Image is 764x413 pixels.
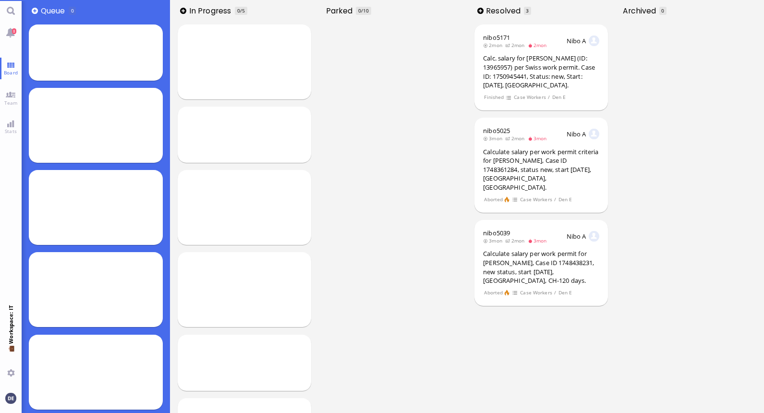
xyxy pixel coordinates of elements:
[484,195,503,204] span: Aborted
[528,237,550,244] span: 3mon
[361,7,369,14] span: /10
[483,54,599,89] div: Calc. salary for [PERSON_NAME] (ID: 13965957) per Swiss work permit. Case ID: 1750945441, Status:...
[554,289,557,297] span: /
[520,195,553,204] span: Case Workers
[505,135,527,142] span: 2mon
[1,69,20,76] span: Board
[505,237,527,244] span: 2mon
[623,5,659,16] span: Archived
[486,5,524,16] span: Resolved
[5,393,16,403] img: You
[477,8,484,14] button: Add
[2,128,19,134] span: Stats
[7,344,14,365] span: 💼 Workspace: IT
[526,7,529,14] span: 3
[483,42,505,49] span: 2mon
[483,237,505,244] span: 3mon
[558,289,572,297] span: Den E
[505,42,527,49] span: 2mon
[483,126,510,135] a: nibo5025
[32,8,38,14] button: Add
[189,5,234,16] span: In progress
[483,33,510,42] a: nibo5171
[558,195,572,204] span: Den E
[71,7,74,14] span: 0
[589,36,599,46] img: NA
[567,232,586,241] span: Nibo A
[514,93,546,101] span: Case Workers
[240,7,245,14] span: /5
[589,129,599,139] img: NA
[528,42,550,49] span: 2mon
[484,289,503,297] span: Aborted
[326,5,356,16] span: Parked
[484,93,504,101] span: Finished
[358,7,361,14] span: 0
[483,135,505,142] span: 3mon
[528,135,550,142] span: 3mon
[661,7,664,14] span: 0
[41,5,68,16] span: Queue
[547,93,550,101] span: /
[552,93,566,101] span: Den E
[483,147,599,192] div: Calculate salary per work permit criteria for [PERSON_NAME], Case ID 1748361284, status new, star...
[589,231,599,242] img: NA
[520,289,553,297] span: Case Workers
[483,249,599,285] div: Calculate salary per work permit for [PERSON_NAME], Case ID 1748438231, new status, start [DATE],...
[567,130,586,138] span: Nibo A
[237,7,240,14] span: 0
[554,195,557,204] span: /
[12,28,16,34] span: 8
[483,229,510,237] a: nibo5039
[180,8,186,14] button: Add
[567,36,586,45] span: Nibo A
[2,99,20,106] span: Team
